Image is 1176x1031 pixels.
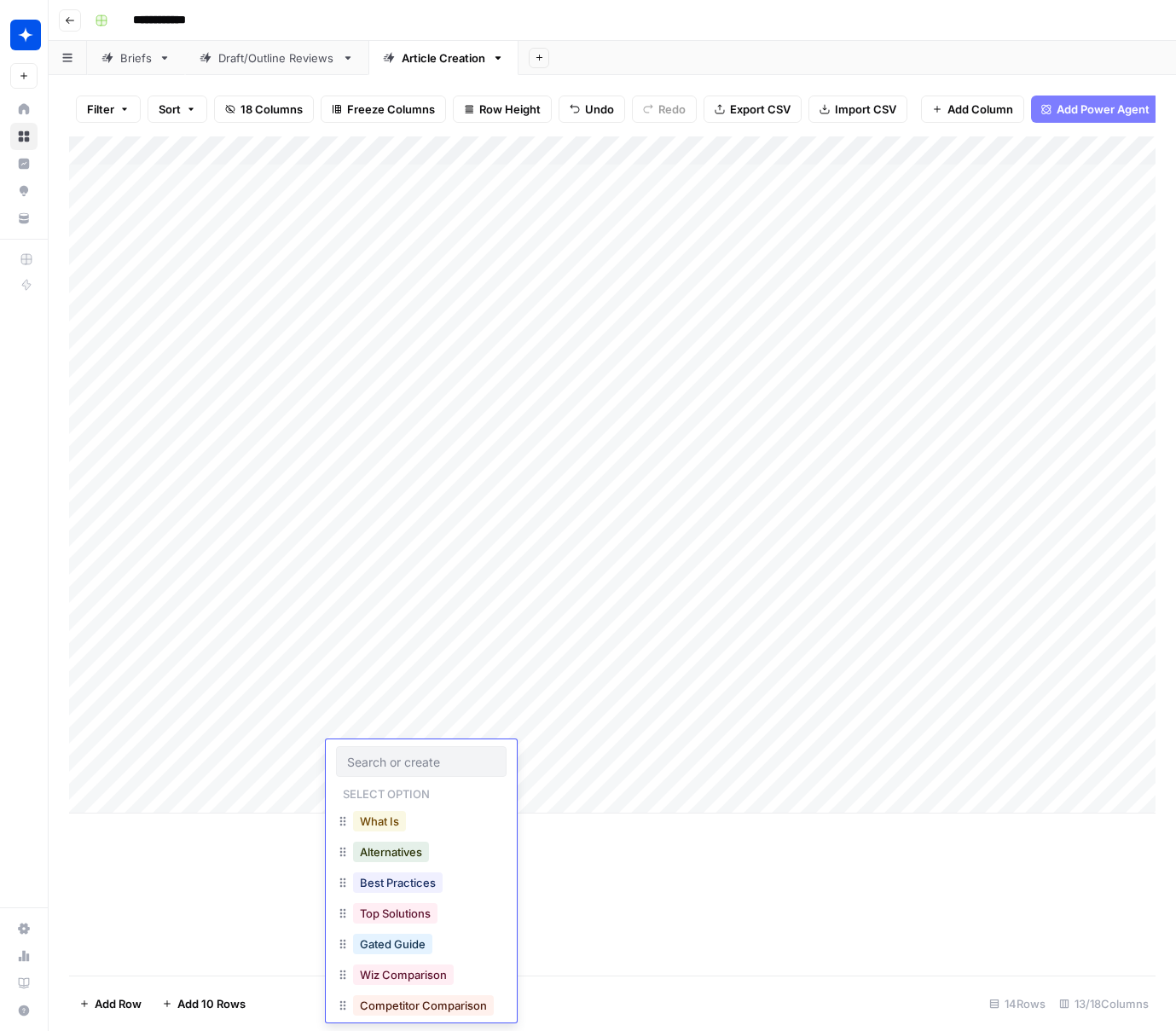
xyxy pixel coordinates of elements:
[982,990,1052,1017] div: 14 Rows
[10,150,38,177] a: Insights
[347,754,495,769] input: Search or create
[10,997,38,1024] button: Help + Support
[10,20,41,50] img: Wiz Logo
[87,101,114,118] span: Filter
[10,177,38,205] a: Opportunities
[402,49,485,67] div: Article Creation
[353,903,437,924] button: Top Solutions
[240,101,303,118] span: 18 Columns
[10,915,38,942] a: Settings
[214,96,314,123] button: 18 Columns
[1057,101,1150,118] span: Add Power Agent
[336,838,507,869] div: Alternatives
[947,101,1013,118] span: Add Column
[368,41,518,75] a: Article Creation
[835,101,896,118] span: Import CSV
[185,41,368,75] a: Draft/Outline Reviews
[336,992,507,1022] div: Competitor Comparison
[159,101,181,118] span: Sort
[658,101,686,118] span: Redo
[353,934,432,954] button: Gated Guide
[336,961,507,992] div: Wiz Comparison
[336,782,437,802] p: Select option
[353,964,454,985] button: Wiz Comparison
[704,96,802,123] button: Export CSV
[321,96,446,123] button: Freeze Columns
[808,96,907,123] button: Import CSV
[336,869,507,900] div: Best Practices
[10,942,38,970] a: Usage
[336,808,507,838] div: What Is
[152,990,256,1017] button: Add 10 Rows
[479,101,541,118] span: Row Height
[921,96,1024,123] button: Add Column
[10,205,38,232] a: Your Data
[336,900,507,930] div: Top Solutions
[148,96,207,123] button: Sort
[10,14,38,56] button: Workspace: Wiz
[453,96,552,123] button: Row Height
[87,41,185,75] a: Briefs
[76,96,141,123] button: Filter
[10,123,38,150] a: Browse
[353,811,406,831] button: What Is
[632,96,697,123] button: Redo
[177,995,246,1012] span: Add 10 Rows
[69,990,152,1017] button: Add Row
[218,49,335,67] div: Draft/Outline Reviews
[353,872,443,893] button: Best Practices
[1052,990,1156,1017] div: 13/18 Columns
[120,49,152,67] div: Briefs
[353,842,429,862] button: Alternatives
[10,970,38,997] a: Learning Hub
[347,101,435,118] span: Freeze Columns
[336,930,507,961] div: Gated Guide
[559,96,625,123] button: Undo
[585,101,614,118] span: Undo
[730,101,791,118] span: Export CSV
[95,995,142,1012] span: Add Row
[10,96,38,123] a: Home
[353,995,494,1016] button: Competitor Comparison
[1031,96,1160,123] button: Add Power Agent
